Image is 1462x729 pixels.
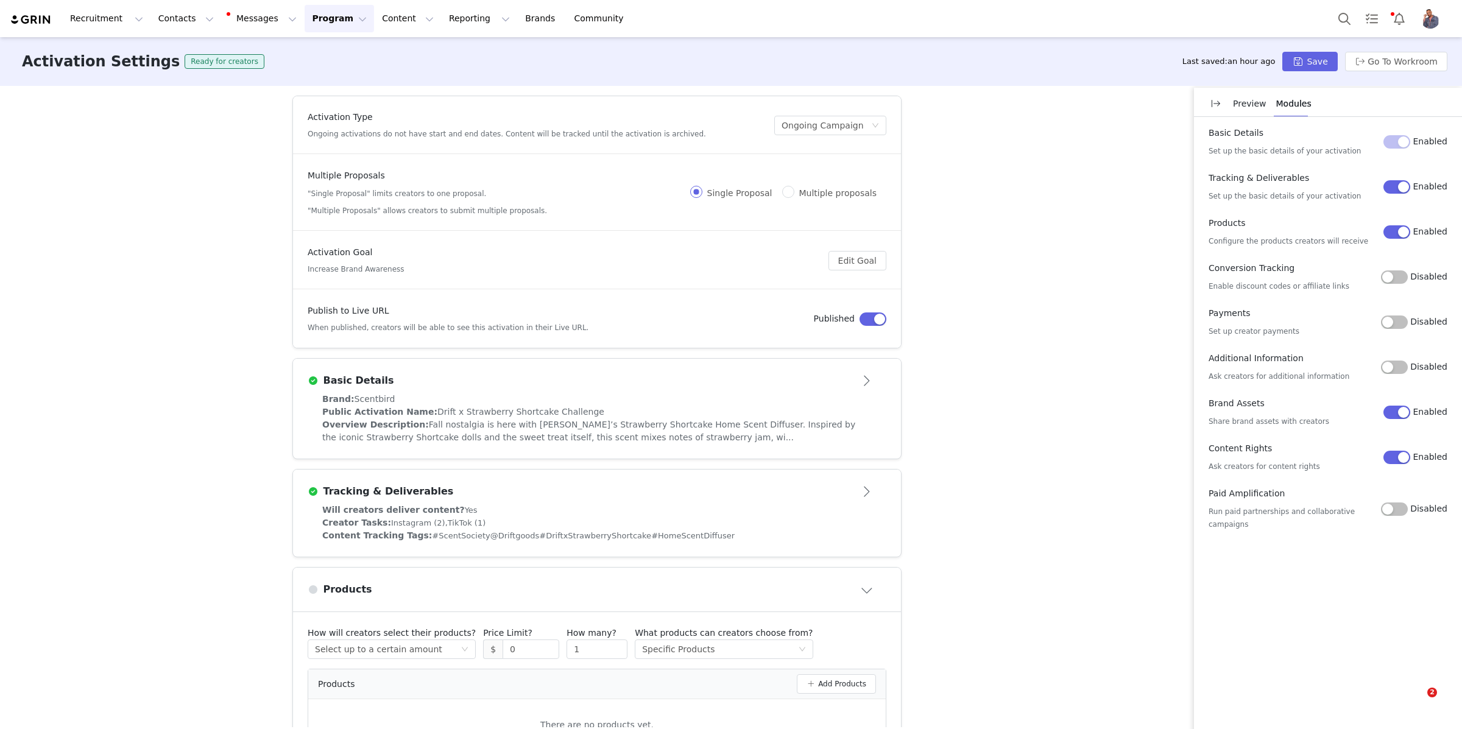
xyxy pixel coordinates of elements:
[1410,362,1447,372] span: Disabled
[1383,406,1410,419] button: Enabled
[1381,361,1408,374] button: Disabled
[1209,443,1272,453] span: Content Rights
[1383,225,1410,239] button: Enabled
[1227,57,1275,66] span: an hour ago
[448,518,486,527] span: TikTok (1)
[1410,317,1447,326] span: Disabled
[1331,5,1358,32] button: Search
[1413,452,1447,462] span: Enabled
[642,640,715,658] div: Specific Products
[322,504,872,516] div: Yes
[308,305,588,317] h4: Publish to Live URL
[797,674,876,694] button: Add Products
[1209,353,1304,363] span: Additional Information
[322,407,437,417] span: Public Activation Name:
[828,251,886,270] button: Edit Goal
[872,122,879,130] i: icon: down
[1209,128,1263,138] span: Basic Details
[702,188,777,198] span: Single Proposal
[1209,488,1285,498] span: Paid Amplification
[1386,5,1413,32] button: Notifications
[1233,97,1266,110] p: Preview
[1209,308,1251,318] span: Payments
[1209,462,1320,471] span: Ask creators for content rights
[437,407,604,417] span: Drift x Strawberry Shortcake Challenge
[1209,192,1361,200] span: Set up the basic details of your activation
[794,188,881,198] span: Multiple proposals
[1413,181,1447,191] span: Enabled
[1402,688,1432,717] iframe: Intercom live chat
[322,518,391,527] span: Creator Tasks:
[1209,218,1245,228] span: Products
[432,531,490,540] span: #ScentSociety
[305,5,374,32] button: Program
[1209,417,1329,426] span: Share brand assets with creators
[1413,227,1447,236] span: Enabled
[567,640,627,658] input: Required
[1209,398,1265,408] span: Brand Assets
[391,518,448,527] span: Instagram (2),
[63,5,150,32] button: Recruitment
[308,188,547,199] h5: "Single Proposal" limits creators to one proposal.
[322,420,429,429] span: Overview Description:
[1410,504,1447,513] span: Disabled
[322,420,855,442] span: Fall nostalgia is here with [PERSON_NAME]’s Strawberry Shortcake Home Scent Diffuser. Inspired by...
[322,394,355,404] span: Brand:
[1209,372,1349,381] span: Ask creators for additional information
[849,371,886,390] button: Open module
[308,205,547,216] h5: "Multiple Proposals" allows creators to submit multiple proposals.
[1381,502,1408,516] button: Disabled
[1383,180,1410,194] button: Enabled
[539,531,651,540] span: #DriftxStrawberryShortcake
[490,531,540,540] span: @Driftgoods
[10,14,52,26] img: grin logo
[483,639,503,659] span: $
[635,627,813,639] p: What products can creators choose from?
[461,646,468,654] i: icon: down
[308,322,588,333] h5: When published, creators will be able to see this activation in their Live URL.
[1182,57,1276,66] span: Last saved:
[375,5,441,32] button: Content
[849,482,886,501] button: Open module
[319,484,454,499] h3: Tracking & Deliverables
[1345,52,1447,71] button: Go To Workroom
[185,54,264,69] span: Ready for creators
[308,246,404,259] h4: Activation Goal
[1383,135,1410,149] button: Enabled
[1410,272,1447,281] span: Disabled
[308,111,706,124] h4: Activation Type
[1413,9,1452,29] button: Profile
[799,646,806,654] i: icon: down
[814,312,855,325] h4: Published
[503,640,559,658] input: Required
[322,505,465,515] span: Will creators deliver content?
[567,627,627,639] p: How many?
[1209,327,1299,336] span: Set up creator payments
[1413,136,1447,146] span: Enabled
[567,5,637,32] a: Community
[849,580,886,599] button: Close module
[1358,5,1385,32] a: Tasks
[308,169,547,182] h4: Multiple Proposals
[1282,52,1337,71] button: Save
[319,373,394,388] h3: Basic Details
[1383,451,1410,464] button: Enabled
[1209,282,1349,291] span: Enable discount codes or affiliate links
[318,678,355,691] span: Products
[651,531,735,540] span: #HomeScentDiffuser
[1209,263,1294,273] span: Conversion Tracking
[1421,9,1440,29] img: 01054dcf-09b0-45b2-b798-8d9777a9eb95.jpg
[1276,99,1312,108] span: Modules
[322,530,432,540] span: Content Tracking Tags:
[22,51,180,72] h3: Activation Settings
[308,129,706,139] h5: Ongoing activations do not have start and end dates. Content will be tracked until the activation...
[483,627,559,639] p: Price Limit?
[355,394,395,404] span: Scentbird
[222,5,304,32] button: Messages
[782,116,864,135] div: Ongoing Campaign
[1209,173,1309,183] span: Tracking & Deliverables
[151,5,221,32] button: Contacts
[518,5,566,32] a: Brands
[442,5,517,32] button: Reporting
